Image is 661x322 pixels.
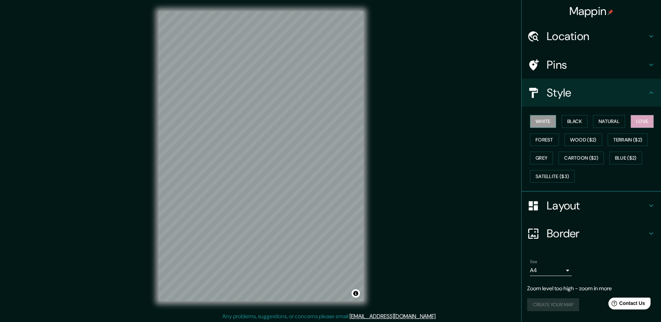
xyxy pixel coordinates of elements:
button: Natural [593,115,625,128]
h4: Pins [547,58,647,72]
button: Grey [530,152,553,164]
h4: Layout [547,199,647,213]
h4: Style [547,86,647,100]
button: Forest [530,133,559,146]
button: Toggle attribution [352,289,360,298]
button: Love [631,115,654,128]
div: . [437,312,438,321]
button: Wood ($2) [564,133,602,146]
canvas: Map [159,11,363,301]
p: Zoom level too high - zoom in more [527,284,655,293]
label: Size [530,259,537,265]
h4: Location [547,29,647,43]
div: A4 [530,265,572,276]
button: White [530,115,556,128]
button: Cartoon ($2) [559,152,604,164]
h4: Mappin [569,4,614,18]
img: pin-icon.png [608,9,613,15]
div: Style [522,79,661,107]
div: Layout [522,192,661,220]
button: Blue ($2) [609,152,642,164]
div: . [438,312,439,321]
h4: Border [547,227,647,240]
div: Location [522,22,661,50]
a: [EMAIL_ADDRESS][DOMAIN_NAME] [349,313,436,320]
iframe: Help widget launcher [599,295,653,314]
div: Border [522,220,661,247]
button: Black [562,115,588,128]
button: Terrain ($2) [608,133,648,146]
button: Satellite ($3) [530,170,575,183]
p: Any problems, suggestions, or concerns please email . [222,312,437,321]
div: Pins [522,51,661,79]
